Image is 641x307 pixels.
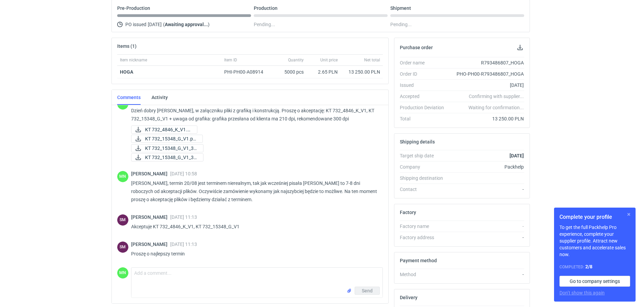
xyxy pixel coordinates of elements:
p: Proszę o najlepszy termin [131,250,377,258]
p: Akceptuje KT 732_4846_K_V1, KT 732_15348_G_V1 [131,223,377,231]
h2: Payment method [400,258,437,263]
div: Order ID [400,71,449,77]
div: Total [400,115,449,122]
figcaption: SM [117,242,128,253]
figcaption: MN [117,171,128,182]
div: - [449,271,524,278]
a: KT 732_15348_G_V1.pd... [131,135,203,143]
div: Packhelp [449,164,524,170]
h1: Complete your profile [559,213,630,221]
div: Factory name [400,223,449,230]
a: Go to company settings [559,276,630,287]
em: Waiting for confirmation... [468,104,524,111]
strong: HOGA [120,69,133,75]
h2: Factory [400,210,416,215]
div: Contact [400,186,449,193]
div: Małgorzata Nowotna [117,171,128,182]
span: KT 732_15348_G_V1_3D... [145,154,198,161]
div: Sebastian Markut [117,242,128,253]
div: Małgorzata Nowotna [117,267,128,279]
span: [PERSON_NAME] [131,171,170,176]
div: - [449,234,524,241]
a: Comments [117,90,141,105]
h2: Shipping details [400,139,435,145]
div: Pending... [390,20,524,28]
span: [DATE] 11:13 [170,214,197,220]
div: Completed: [559,263,630,270]
span: ) [208,22,210,27]
div: PHI-PH00-A08914 [224,69,270,75]
div: 5000 pcs [272,66,306,78]
p: Dzień dobry [PERSON_NAME], w załączniku pliki z grafiką i konstrukcją. Proszę o akceptację: KT 73... [131,107,377,123]
figcaption: SM [117,214,128,226]
span: Item nickname [120,57,147,63]
em: Confirming with supplier... [469,94,524,99]
a: KT 732_15348_G_V1_3D... [131,153,203,161]
button: Don’t show this again [559,289,605,296]
div: Sebastian Markut [117,214,128,226]
div: Issued [400,82,449,89]
strong: Awaiting approval... [165,22,208,27]
span: [PERSON_NAME] [131,214,170,220]
strong: [DATE] [510,153,524,158]
div: [DATE] [449,82,524,89]
span: [DATE] 11:13 [170,242,197,247]
div: - [449,223,524,230]
a: Activity [152,90,168,105]
div: R793486807_HOGA [449,59,524,66]
div: KT 732_15348_G_V1_3D.JPG [131,153,199,161]
p: [PERSON_NAME], termin 20/08 jest terminem nierealnym, tak jak wcześniej pisała [PERSON_NAME] to 7... [131,179,377,204]
span: KT 732_15348_G_V1.pd... [145,135,197,142]
span: KT 732_15348_G_V1_3D... [145,145,198,152]
button: Skip for now [625,210,633,218]
div: Production Deviation [400,104,449,111]
div: PHO-PH00-R793486807_HOGA [449,71,524,77]
p: To get the full Packhelp Pro experience, complete your supplier profile. Attract new customers an... [559,224,630,258]
span: [DATE] [148,20,162,28]
div: Company [400,164,449,170]
div: Shipping destination [400,175,449,181]
p: Pre-Production [117,5,150,11]
div: 2.65 PLN [309,69,338,75]
figcaption: MN [117,267,128,279]
button: Download PO [516,43,524,52]
a: KT 732_15348_G_V1_3D... [131,144,203,152]
div: Method [400,271,449,278]
span: Pending... [254,20,275,28]
div: 13 250.00 PLN [343,69,380,75]
div: Order name [400,59,449,66]
button: Send [355,287,380,295]
p: Shipment [390,5,411,11]
div: Target ship date [400,152,449,159]
h2: Purchase order [400,45,433,50]
span: Unit price [320,57,338,63]
span: [DATE] 10:58 [170,171,197,176]
span: Net total [364,57,380,63]
div: 13 250.00 PLN [449,115,524,122]
div: KT 732_15348_G_V1.pdf [131,135,199,143]
span: Quantity [288,57,304,63]
div: PO issued [117,20,251,28]
div: Factory address [400,234,449,241]
strong: 2 / 8 [585,264,592,269]
span: ( [163,22,165,27]
h2: Items (1) [117,43,137,49]
div: Accepted [400,93,449,100]
a: KT 732_4846_K_V1.pdf [131,126,197,134]
div: - [449,186,524,193]
span: [PERSON_NAME] [131,242,170,247]
span: Send [362,288,373,293]
div: KT 732_15348_G_V1_3D ruch.pdf [131,144,199,152]
span: Item ID [224,57,237,63]
span: KT 732_4846_K_V1.pdf [145,126,192,133]
h2: Delivery [400,295,417,300]
p: Production [254,5,278,11]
